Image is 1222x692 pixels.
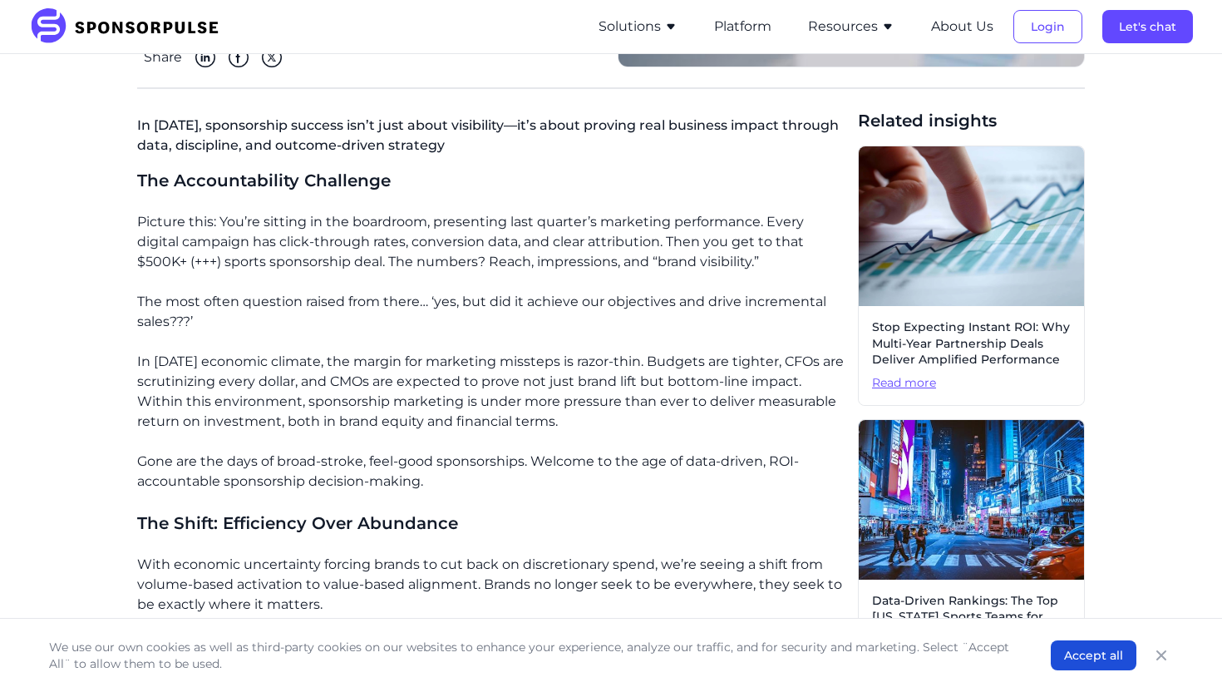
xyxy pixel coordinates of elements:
[931,17,993,37] button: About Us
[714,17,771,37] button: Platform
[872,593,1071,642] span: Data-Driven Rankings: The Top [US_STATE] Sports Teams for Sponsors in [DATE]
[49,639,1018,672] p: We use our own cookies as well as third-party cookies on our websites to enhance your experience,...
[859,420,1084,580] img: Photo by Andreas Niendorf courtesy of Unsplash
[858,419,1085,679] a: Data-Driven Rankings: The Top [US_STATE] Sports Teams for Sponsors in [DATE]Read more
[808,17,894,37] button: Resources
[931,19,993,34] a: About Us
[714,19,771,34] a: Platform
[144,47,182,67] span: Share
[137,452,845,492] p: Gone are the days of broad-stroke, feel-good sponsorships. Welcome to the age of data-driven, ROI...
[262,47,282,67] img: Twitter
[137,109,845,169] p: In [DATE], sponsorship success isn’t just about visibility—it’s about proving real business impac...
[137,212,845,272] p: Picture this: You’re sitting in the boardroom, presenting last quarter’s marketing performance. E...
[1013,10,1082,43] button: Login
[137,171,391,190] span: The Accountability Challenge
[137,352,845,432] p: In [DATE] economic climate, the margin for marketing missteps is razor-thin. Budgets are tighter,...
[29,8,231,45] img: SponsorPulse
[1139,612,1222,692] iframe: Chat Widget
[1102,10,1193,43] button: Let's chat
[1051,640,1136,670] button: Accept all
[195,47,215,67] img: Linkedin
[859,146,1084,306] img: Sponsorship ROI image
[137,555,845,615] p: With economic uncertainty forcing brands to cut back on discretionary spend, we’re seeing a shift...
[872,319,1071,368] span: Stop Expecting Instant ROI: Why Multi-Year Partnership Deals Deliver Amplified Performance
[137,292,845,332] p: The most often question raised from there… ‘yes, but did it achieve our objectives and drive incr...
[599,17,678,37] button: Solutions
[858,146,1085,405] a: Stop Expecting Instant ROI: Why Multi-Year Partnership Deals Deliver Amplified PerformanceRead more
[137,513,458,533] span: The Shift: Efficiency Over Abundance
[1102,19,1193,34] a: Let's chat
[872,375,1071,392] span: Read more
[1013,19,1082,34] a: Login
[229,47,249,67] img: Facebook
[858,109,1085,132] span: Related insights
